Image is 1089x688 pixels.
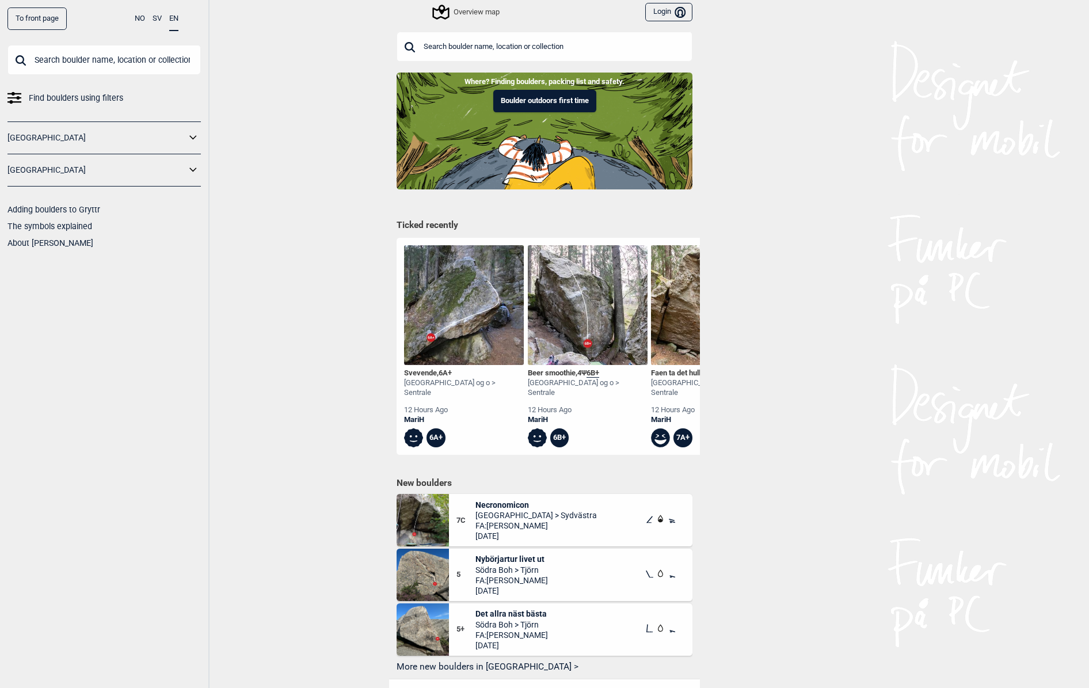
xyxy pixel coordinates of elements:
button: Boulder outdoors first time [493,90,596,112]
input: Search boulder name, location or collection [7,45,201,75]
div: 7A+ [673,428,692,447]
a: The symbols explained [7,222,92,231]
span: 5 [456,570,475,580]
a: MariH [404,415,524,425]
span: [DATE] [475,640,548,651]
div: [GEOGRAPHIC_DATA] og o > Sentrale [651,378,771,398]
div: [GEOGRAPHIC_DATA] og o > Sentrale [528,378,648,398]
button: Login [645,3,692,22]
div: [GEOGRAPHIC_DATA] og o > Sentrale [404,378,524,398]
button: More new boulders in [GEOGRAPHIC_DATA] > [397,658,692,676]
div: Nyborjartur livet ut5Nybörjartur livet utSödra Boh > TjörnFA:[PERSON_NAME][DATE] [397,549,692,601]
div: 12 hours ago [651,405,771,415]
span: FA: [PERSON_NAME] [475,575,548,586]
div: Svevende , [404,368,524,378]
img: Det allra nast basta [397,603,449,656]
a: Find boulders using filters [7,90,201,107]
div: Beer smoothie , Ψ [528,368,648,378]
span: 4 [577,368,581,377]
span: [GEOGRAPHIC_DATA] > Sydvästra [475,510,597,520]
div: 12 hours ago [404,405,524,415]
span: FA: [PERSON_NAME] [475,630,548,640]
span: 6B+ [587,368,599,378]
h1: Ticked recently [397,219,692,232]
h1: New boulders [397,477,692,489]
span: Södra Boh > Tjörn [475,619,548,630]
a: [GEOGRAPHIC_DATA] [7,162,186,178]
button: EN [169,7,178,31]
img: Beer smoothie 200405 [528,245,648,365]
span: 7C [456,516,475,526]
span: FA: [PERSON_NAME] [475,520,597,531]
span: 5+ [456,625,475,634]
span: Det allra näst bästa [475,609,548,619]
a: To front page [7,7,67,30]
img: Faen ta det hullet [651,245,771,365]
span: Nybörjartur livet ut [475,554,548,564]
img: Indoor to outdoor [397,73,692,189]
div: Faen ta det hullet , Ψ [651,368,771,378]
div: 6B+ [550,428,569,447]
div: Necronomicon7CNecronomicon[GEOGRAPHIC_DATA] > SydvästraFA:[PERSON_NAME][DATE] [397,494,692,546]
a: Adding boulders to Gryttr [7,205,100,214]
p: Where? Finding boulders, packing list and safety. [9,76,1080,88]
a: [GEOGRAPHIC_DATA] [7,130,186,146]
div: 12 hours ago [528,405,648,415]
span: Find boulders using filters [29,90,123,107]
span: Södra Boh > Tjörn [475,565,548,575]
div: Det allra nast basta5+Det allra näst bästaSödra Boh > TjörnFA:[PERSON_NAME][DATE] [397,603,692,656]
span: [DATE] [475,531,597,541]
a: MariH [528,415,648,425]
img: Necronomicon [397,494,449,546]
span: [DATE] [475,586,548,596]
span: Necronomicon [475,500,597,510]
img: Svevende 200402 [404,245,524,365]
a: MariH [651,415,771,425]
img: Nyborjartur livet ut [397,549,449,601]
button: SV [153,7,162,30]
input: Search boulder name, location or collection [397,32,692,62]
span: 6A+ [439,368,452,377]
button: NO [135,7,145,30]
div: 6A+ [427,428,445,447]
a: About [PERSON_NAME] [7,238,93,248]
div: Overview map [434,5,500,19]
